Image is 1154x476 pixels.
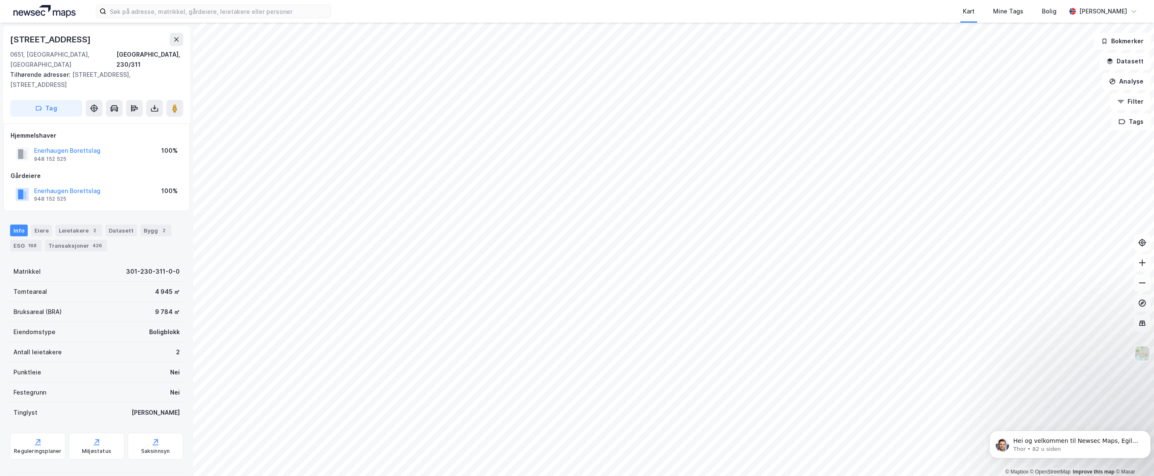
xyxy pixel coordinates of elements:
[13,367,41,377] div: Punktleie
[140,225,171,236] div: Bygg
[105,225,137,236] div: Datasett
[13,347,62,357] div: Antall leietakere
[161,186,178,196] div: 100%
[161,146,178,156] div: 100%
[1134,345,1150,361] img: Z
[10,225,28,236] div: Info
[160,226,168,235] div: 2
[170,387,180,398] div: Nei
[986,413,1154,472] iframe: Intercom notifications melding
[1094,33,1151,50] button: Bokmerker
[91,241,104,250] div: 426
[13,287,47,297] div: Tomteareal
[1042,6,1057,16] div: Bolig
[1030,469,1071,475] a: OpenStreetMap
[131,408,180,418] div: [PERSON_NAME]
[13,5,76,18] img: logo.a4113a55bc3d86da70a041830d287a7e.svg
[11,171,183,181] div: Gårdeiere
[90,226,99,235] div: 2
[34,156,66,162] div: 948 152 525
[10,70,176,90] div: [STREET_ADDRESS], [STREET_ADDRESS]
[13,267,41,277] div: Matrikkel
[11,131,183,141] div: Hjemmelshaver
[14,448,61,455] div: Reguleringsplaner
[149,327,180,337] div: Boligblokk
[155,307,180,317] div: 9 784 ㎡
[34,196,66,202] div: 948 152 525
[13,387,46,398] div: Festegrunn
[10,50,116,70] div: 0651, [GEOGRAPHIC_DATA], [GEOGRAPHIC_DATA]
[126,267,180,277] div: 301-230-311-0-0
[10,33,92,46] div: [STREET_ADDRESS]
[10,240,42,251] div: ESG
[176,347,180,357] div: 2
[13,327,55,337] div: Eiendomstype
[1110,93,1151,110] button: Filter
[1112,113,1151,130] button: Tags
[31,225,52,236] div: Eiere
[1099,53,1151,70] button: Datasett
[10,71,72,78] span: Tilhørende adresser:
[55,225,102,236] div: Leietakere
[1005,469,1028,475] a: Mapbox
[963,6,975,16] div: Kart
[10,100,82,117] button: Tag
[1073,469,1115,475] a: Improve this map
[106,5,331,18] input: Søk på adresse, matrikkel, gårdeiere, leietakere eller personer
[82,448,111,455] div: Miljøstatus
[170,367,180,377] div: Nei
[13,307,62,317] div: Bruksareal (BRA)
[1079,6,1127,16] div: [PERSON_NAME]
[993,6,1023,16] div: Mine Tags
[1102,73,1151,90] button: Analyse
[116,50,183,70] div: [GEOGRAPHIC_DATA], 230/311
[45,240,107,251] div: Transaksjoner
[13,408,37,418] div: Tinglyst
[155,287,180,297] div: 4 945 ㎡
[141,448,170,455] div: Saksinnsyn
[26,241,38,250] div: 168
